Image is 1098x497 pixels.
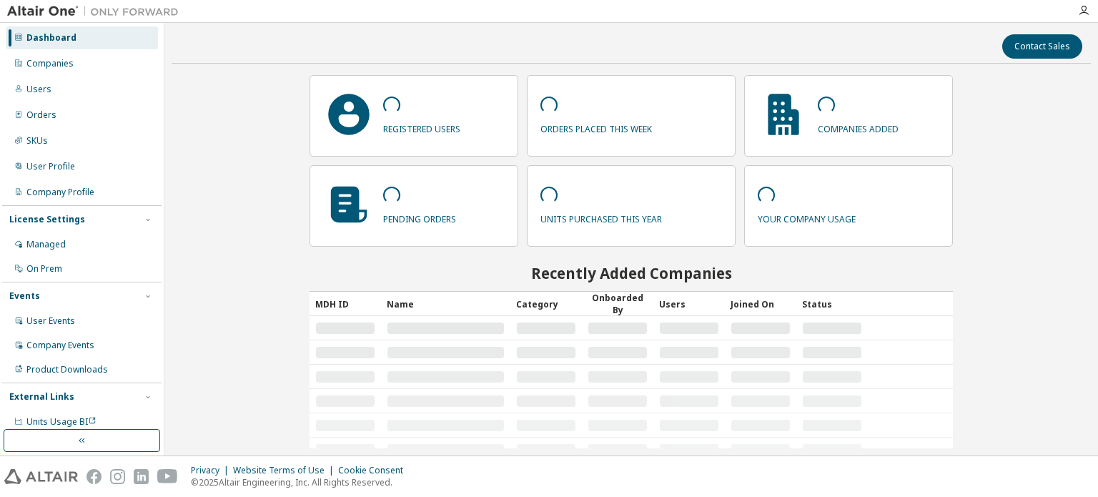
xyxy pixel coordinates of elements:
[7,4,186,19] img: Altair One
[191,476,412,488] p: © 2025 Altair Engineering, Inc. All Rights Reserved.
[134,469,149,484] img: linkedin.svg
[9,391,74,403] div: External Links
[9,290,40,302] div: Events
[383,209,456,225] p: pending orders
[387,292,505,315] div: Name
[26,340,94,351] div: Company Events
[26,364,108,375] div: Product Downloads
[26,263,62,275] div: On Prem
[26,135,48,147] div: SKUs
[383,119,460,135] p: registered users
[26,239,66,250] div: Managed
[315,292,375,315] div: MDH ID
[540,119,652,135] p: orders placed this week
[758,209,856,225] p: your company usage
[516,292,576,315] div: Category
[310,264,953,282] h2: Recently Added Companies
[659,292,719,315] div: Users
[4,469,78,484] img: altair_logo.svg
[588,292,648,316] div: Onboarded By
[86,469,102,484] img: facebook.svg
[338,465,412,476] div: Cookie Consent
[110,469,125,484] img: instagram.svg
[157,469,178,484] img: youtube.svg
[1002,34,1082,59] button: Contact Sales
[26,109,56,121] div: Orders
[191,465,233,476] div: Privacy
[802,292,862,315] div: Status
[26,415,97,428] span: Units Usage BI
[9,214,85,225] div: License Settings
[26,315,75,327] div: User Events
[818,119,899,135] p: companies added
[26,32,76,44] div: Dashboard
[540,209,662,225] p: units purchased this year
[26,161,75,172] div: User Profile
[233,465,338,476] div: Website Terms of Use
[26,58,74,69] div: Companies
[26,187,94,198] div: Company Profile
[26,84,51,95] div: Users
[731,292,791,315] div: Joined On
